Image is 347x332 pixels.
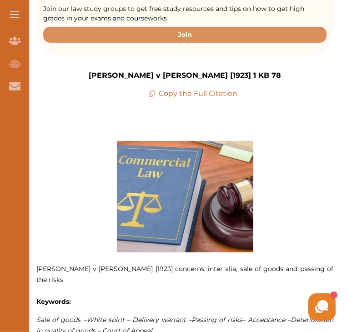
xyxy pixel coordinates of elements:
[36,265,333,284] span: [PERSON_NAME] v [PERSON_NAME] [1923] concerns, inter alia, sale of goods and passing of the risks
[89,70,281,81] p: [PERSON_NAME] v [PERSON_NAME] [1923] 1 KB 78
[129,291,338,323] iframe: HelpCrunch
[86,316,125,324] span: White spirit
[43,4,327,23] p: Join our law study groups to get free study resources and tips on how to get high grades in your ...
[36,297,71,306] strong: Keywords:
[43,27,327,43] button: Join
[36,316,86,324] span: Sale of goods –
[117,141,253,252] img: Commercial-and-Agency-Law-feature-300x245.jpg
[127,316,191,324] span: – Delivery warrant –
[148,88,238,99] p: Copy the Full Citation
